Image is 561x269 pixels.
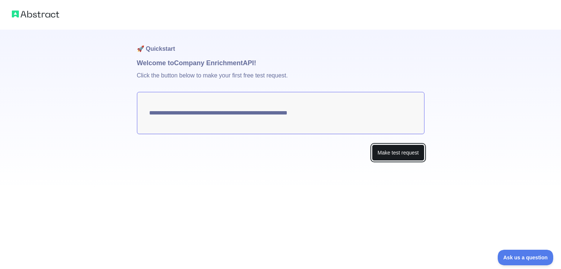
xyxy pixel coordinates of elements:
h1: 🚀 Quickstart [137,30,424,58]
img: Abstract logo [12,9,59,19]
p: Click the button below to make your first free test request. [137,68,424,92]
button: Make test request [372,145,424,161]
iframe: Toggle Customer Support [498,250,554,265]
h1: Welcome to Company Enrichment API! [137,58,424,68]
